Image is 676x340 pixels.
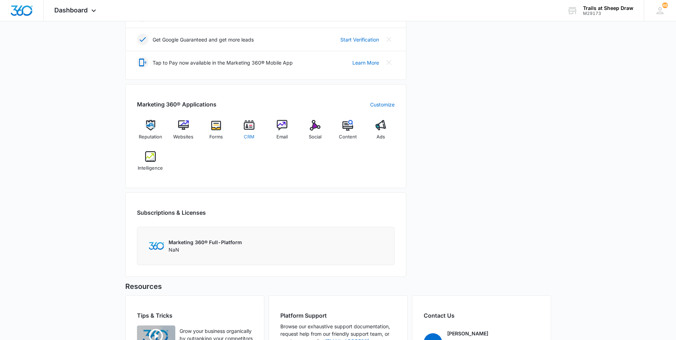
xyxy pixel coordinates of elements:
[173,133,193,141] span: Websites
[383,57,395,68] button: Close
[137,311,253,320] h2: Tips & Tricks
[447,330,488,337] p: [PERSON_NAME]
[137,208,206,217] h2: Subscriptions & Licenses
[424,311,539,320] h2: Contact Us
[170,120,197,146] a: Websites
[139,133,162,141] span: Reputation
[377,133,385,141] span: Ads
[662,2,668,8] div: notifications count
[340,36,379,43] a: Start Verification
[169,238,242,253] div: NaN
[367,120,395,146] a: Ads
[153,36,254,43] p: Get Google Guaranteed and get more leads
[301,120,329,146] a: Social
[138,165,163,172] span: Intelligence
[269,120,296,146] a: Email
[169,238,242,246] p: Marketing 360® Full-Platform
[137,151,164,177] a: Intelligence
[236,120,263,146] a: CRM
[54,6,88,14] span: Dashboard
[662,2,668,8] span: 48
[334,120,362,146] a: Content
[125,281,551,292] h5: Resources
[352,59,379,66] a: Learn More
[280,311,396,320] h2: Platform Support
[583,11,633,16] div: account id
[244,133,254,141] span: CRM
[137,100,216,109] h2: Marketing 360® Applications
[309,133,321,141] span: Social
[153,59,293,66] p: Tap to Pay now available in the Marketing 360® Mobile App
[583,5,633,11] div: account name
[203,120,230,146] a: Forms
[383,34,395,45] button: Close
[276,133,288,141] span: Email
[149,242,164,249] img: Marketing 360 Logo
[137,120,164,146] a: Reputation
[339,133,357,141] span: Content
[370,101,395,108] a: Customize
[209,133,223,141] span: Forms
